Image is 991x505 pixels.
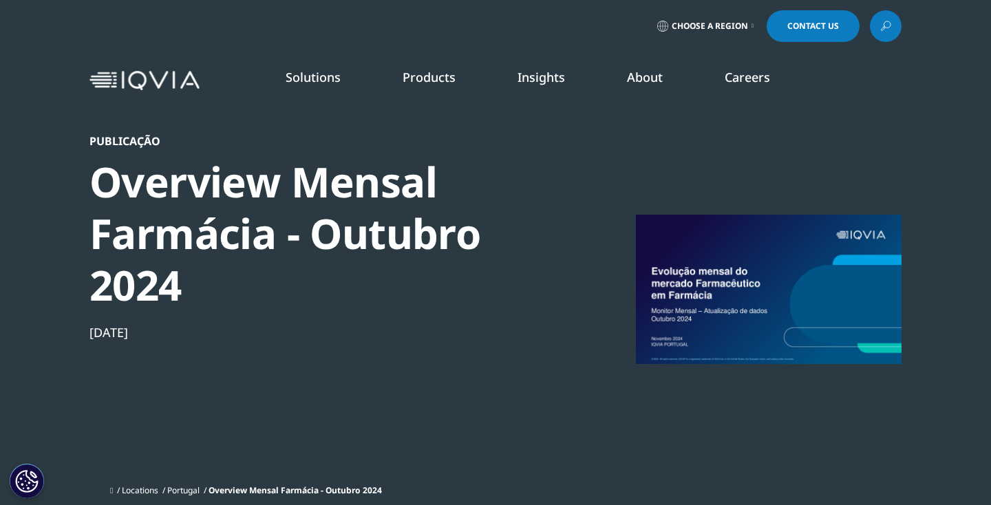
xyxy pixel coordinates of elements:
[122,484,158,496] a: Locations
[672,21,748,32] span: Choose a Region
[767,10,860,42] a: Contact Us
[518,69,565,85] a: Insights
[205,48,902,113] nav: Primary
[89,324,562,341] div: [DATE]
[10,464,44,498] button: Cookie Settings
[167,484,200,496] a: Portugal
[209,484,382,496] span: Overview Mensal Farmácia - Outubro 2024
[286,69,341,85] a: Solutions
[89,134,562,148] div: Publicação
[89,156,562,311] div: Overview Mensal Farmácia - Outubro 2024
[403,69,456,85] a: Products
[725,69,770,85] a: Careers
[787,22,839,30] span: Contact Us
[627,69,663,85] a: About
